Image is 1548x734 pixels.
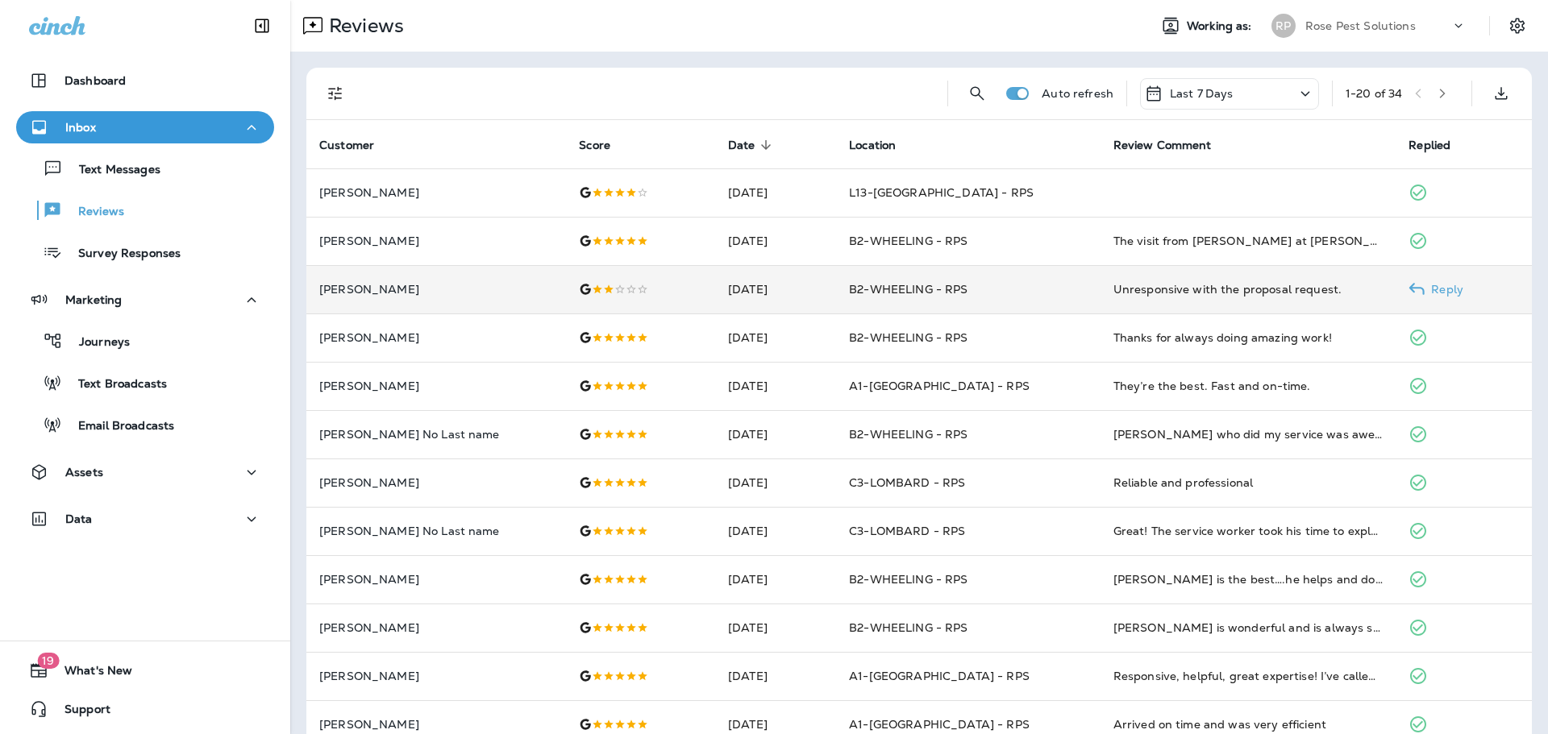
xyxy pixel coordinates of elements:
button: Assets [16,456,274,488]
span: B2-WHEELING - RPS [849,234,967,248]
span: Replied [1409,139,1450,152]
p: Inbox [65,121,96,134]
button: Support [16,693,274,725]
td: [DATE] [715,168,836,217]
button: Marketing [16,284,274,316]
p: Reply [1425,283,1463,296]
td: [DATE] [715,458,836,507]
div: RP [1271,14,1296,38]
td: [DATE] [715,410,836,458]
button: Settings [1503,11,1532,40]
td: [DATE] [715,603,836,652]
button: Text Messages [16,151,274,185]
span: Location [849,139,896,152]
span: L13-[GEOGRAPHIC_DATA] - RPS [849,185,1034,200]
div: Responsive, helpful, great expertise! I’ve called twice with an urgent need to remove a dead rode... [1113,668,1384,684]
p: [PERSON_NAME] [319,331,553,344]
button: Collapse Sidebar [239,10,285,42]
td: [DATE] [715,265,836,313]
span: Date [728,138,776,152]
p: [PERSON_NAME] [319,718,553,731]
button: Dashboard [16,64,274,97]
span: Score [579,138,631,152]
span: Replied [1409,138,1471,152]
span: B2-WHEELING - RPS [849,620,967,635]
span: Customer [319,139,374,152]
span: A1-[GEOGRAPHIC_DATA] - RPS [849,669,1030,683]
p: Reviews [62,205,124,220]
p: [PERSON_NAME] [319,379,553,392]
div: They’re the best. Fast and on-time. [1113,378,1384,394]
span: Customer [319,138,395,152]
div: 1 - 20 of 34 [1346,87,1402,100]
div: Arrived on time and was very efficient [1113,716,1384,732]
span: B2-WHEELING - RPS [849,427,967,442]
p: [PERSON_NAME] [319,670,553,682]
td: [DATE] [715,555,836,603]
button: 19What's New [16,654,274,686]
button: Inbox [16,111,274,143]
p: Reviews [322,14,404,38]
p: Dashboard [64,74,126,87]
span: Support [48,703,110,722]
p: [PERSON_NAME] No Last name [319,525,553,537]
p: [PERSON_NAME] [319,186,553,199]
span: 19 [37,653,59,669]
button: Text Broadcasts [16,366,274,400]
span: What's New [48,664,132,683]
p: Rose Pest Solutions [1305,19,1416,32]
button: Search Reviews [961,77,993,110]
span: Location [849,138,917,152]
span: Date [728,139,755,152]
span: C3-LOMBARD - RPS [849,524,965,538]
span: C3-LOMBARD - RPS [849,475,965,490]
div: The visit from Gary at Rose Pest Solutions was perfect. He taught me quite a few things about pes... [1113,233,1384,249]
p: Data [65,512,93,525]
p: Journeys [63,335,130,350]
button: Export as CSV [1485,77,1517,110]
p: Marketing [65,293,122,306]
span: A1-[GEOGRAPHIC_DATA] - RPS [849,717,1030,732]
button: Journeys [16,324,274,358]
span: B2-WHEELING - RPS [849,572,967,587]
p: [PERSON_NAME] [319,621,553,634]
p: [PERSON_NAME] [319,573,553,586]
span: Working as: [1187,19,1255,33]
td: [DATE] [715,362,836,410]
p: [PERSON_NAME] [319,234,553,247]
span: A1-[GEOGRAPHIC_DATA] - RPS [849,379,1030,393]
span: Review Comment [1113,139,1212,152]
p: [PERSON_NAME] No Last name [319,428,553,441]
p: Survey Responses [62,247,181,262]
div: Great! The service worker took his time to explain what will happen w/ my ant problem. Thanks to ... [1113,523,1384,539]
p: Assets [65,466,103,479]
span: B2-WHEELING - RPS [849,282,967,297]
td: [DATE] [715,507,836,555]
div: Thanks for always doing amazing work! [1113,330,1384,346]
div: Jesus is wonderful and is always so nice. And our dogs like to play with him. [1113,620,1384,636]
p: Email Broadcasts [62,419,174,434]
div: Quinten who did my service was awesome. So nice and thorough! [1113,426,1384,442]
td: [DATE] [715,217,836,265]
td: [DATE] [715,313,836,362]
button: Filters [319,77,352,110]
span: Review Comment [1113,138,1233,152]
p: Auto refresh [1042,87,1113,100]
span: B2-WHEELING - RPS [849,330,967,345]
button: Reviews [16,193,274,227]
p: Last 7 Days [1170,87,1234,100]
p: Text Broadcasts [62,377,167,392]
div: Anton is the best….he helps and does a great job with our concerns. [1113,571,1384,587]
div: Reliable and professional [1113,475,1384,491]
p: [PERSON_NAME] [319,476,553,489]
p: Text Messages [63,163,160,178]
div: Unresponsive with the proposal request. [1113,281,1384,297]
button: Data [16,503,274,535]
button: Survey Responses [16,235,274,269]
p: [PERSON_NAME] [319,283,553,296]
span: Score [579,139,610,152]
td: [DATE] [715,652,836,700]
button: Email Broadcasts [16,408,274,442]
